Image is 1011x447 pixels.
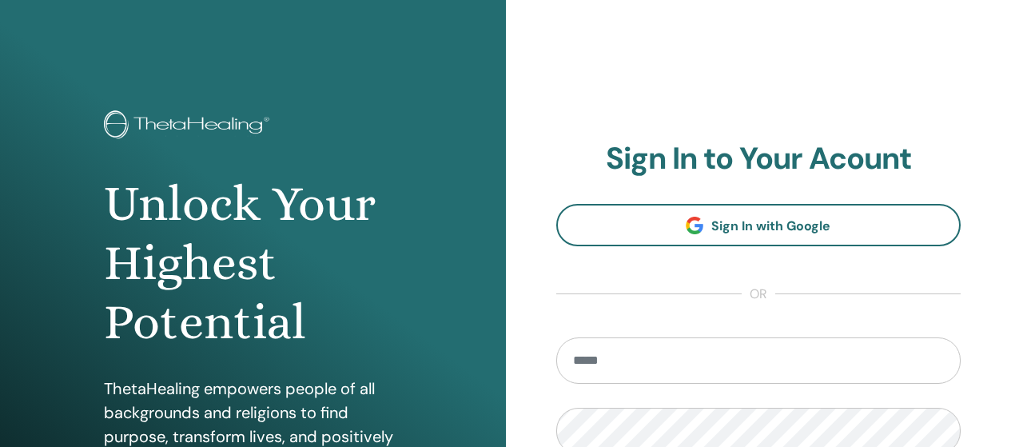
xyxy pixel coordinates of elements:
h2: Sign In to Your Acount [556,141,961,178]
span: Sign In with Google [711,218,830,234]
span: or [742,285,775,304]
h1: Unlock Your Highest Potential [104,174,401,353]
a: Sign In with Google [556,204,961,246]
